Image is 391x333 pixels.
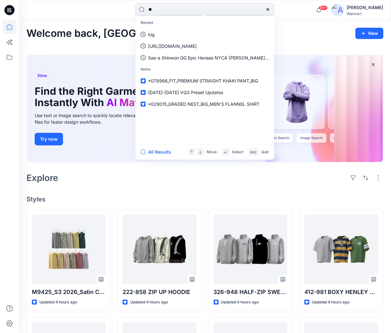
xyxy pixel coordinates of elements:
a: 222-858 ZIP UP HOODIE [123,215,196,284]
p: Move [207,149,217,155]
span: *078966_FIT_PREMIUM STRAIGHT KHAKI PANT_BIG [148,78,258,83]
span: 99+ [319,5,328,10]
a: [URL][DOMAIN_NAME] [137,40,273,52]
a: M9425_S3 2026_Satin Chemise Opt 3_Midpoint [32,215,106,284]
button: All Results [141,148,175,156]
div: Use text or image search to quickly locate relevant, editable .bw files for faster design workflows. [35,112,176,125]
div: Walmart [347,11,383,16]
a: 412-981 BOXY HENLEY TEE [304,215,378,284]
img: avatar [331,4,344,16]
button: Try now [35,133,63,145]
span: *029015_GRADED NEST_BIG_MEN'S FLANNEL SHIRT [148,101,260,107]
a: 326-948 HALF-ZIP SWEATSHIRT [214,215,287,284]
p: Select [232,149,243,155]
p: Updated 4 hours ago [130,299,168,306]
p: Updated 4 hours ago [312,299,350,306]
p: Quit [261,149,268,155]
p: big [148,31,155,38]
span: [DATE]-[DATE] VQS Preset Updates [148,90,223,95]
span: New [37,72,47,79]
span: AI Match [106,96,151,109]
p: Recent [137,17,273,29]
a: *078966_FIT_PREMIUM STRAIGHT KHAKI PANT_BIG [137,75,273,87]
p: Updated 4 hours ago [221,299,259,306]
h1: Find the Right Garment Instantly With [35,86,167,108]
div: [PERSON_NAME] [347,4,383,11]
p: Sae-a Shinwon GG Epic Hansae NYCA Shahi Arvind Gokaldas Mad Engine PDS Planet Gold OJG Avalon Cla... [148,54,269,61]
h4: Styles [26,195,383,203]
a: big [137,29,273,40]
button: New [355,28,383,39]
p: M9425_S3 2026_Satin Chemise Opt 3_Midpoint [32,288,106,296]
p: Updated 4 hours ago [39,299,77,306]
a: Sae-a Shinwon GG Epic Hansae NYCA [PERSON_NAME] Mad Engine PDS Planet Gold OJG Avalon Classic For... [137,52,273,64]
p: 412-981 BOXY HENLEY TEE [304,288,378,296]
h2: Welcome back, [GEOGRAPHIC_DATA] [26,28,209,39]
a: *029015_GRADED NEST_BIG_MEN'S FLANNEL SHIRT [137,98,273,110]
p: Items [137,64,273,75]
p: esc [250,149,257,155]
p: https://walmart.stylezone.com/folders/68d639406f4a1e824a370349 [148,43,197,49]
a: [DATE]-[DATE] VQS Preset Updates [137,87,273,98]
p: 326-948 HALF-ZIP SWEATSHIRT [214,288,287,296]
h2: Explore [26,173,58,183]
p: 222-858 ZIP UP HOODIE [123,288,196,296]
